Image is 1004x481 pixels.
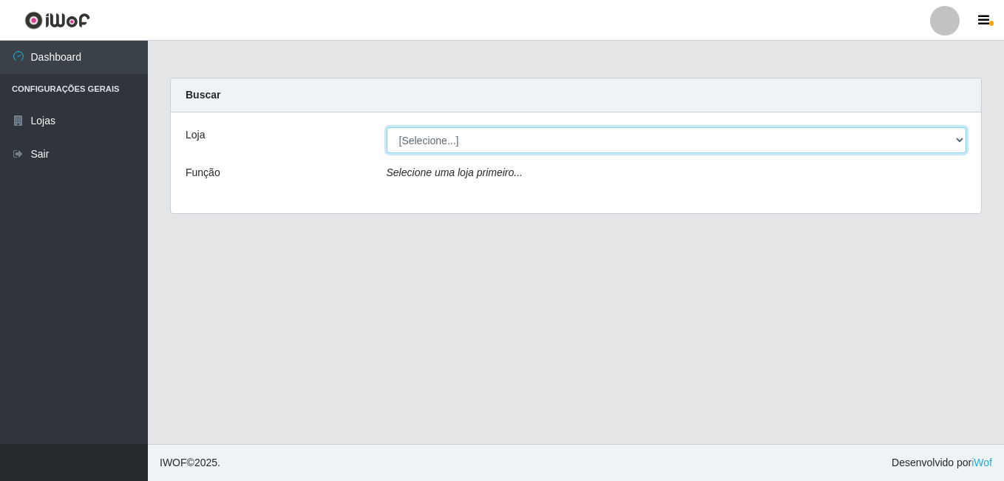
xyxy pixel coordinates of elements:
[186,89,220,101] strong: Buscar
[160,457,187,468] span: IWOF
[24,11,90,30] img: CoreUI Logo
[971,457,992,468] a: iWof
[186,165,220,181] label: Função
[186,127,205,143] label: Loja
[387,166,523,178] i: Selecione uma loja primeiro...
[892,455,992,471] span: Desenvolvido por
[160,455,220,471] span: © 2025 .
